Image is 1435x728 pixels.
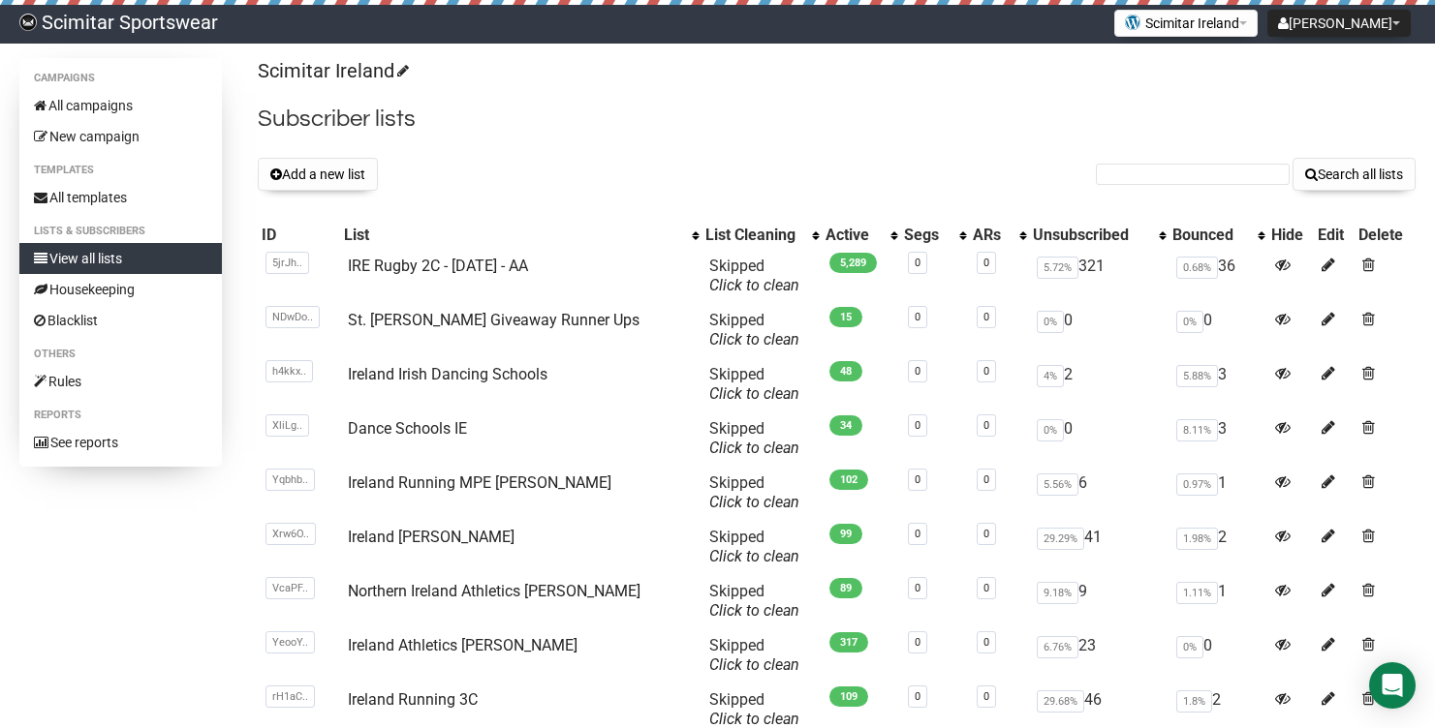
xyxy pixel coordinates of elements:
a: 0 [983,690,989,703]
span: 0.68% [1176,257,1218,279]
td: 321 [1029,249,1169,303]
span: 29.29% [1037,528,1084,550]
span: XliLg.. [265,414,309,437]
span: Xrw6O.. [265,523,316,545]
span: 89 [829,578,862,598]
span: Skipped [709,528,799,565]
span: 1.98% [1176,528,1218,550]
a: 0 [983,311,989,323]
span: Skipped [709,311,799,349]
span: 109 [829,686,868,707]
a: 0 [915,257,920,269]
th: ARs: No sort applied, activate to apply an ascending sort [969,222,1029,249]
a: 0 [915,365,920,378]
a: Click to clean [709,601,799,620]
img: favicons [1125,15,1140,30]
div: Unsubscribed [1033,226,1149,245]
div: ID [262,226,336,245]
a: Click to clean [709,710,799,728]
a: 0 [915,528,920,540]
span: Skipped [709,419,799,457]
span: 4% [1037,365,1064,387]
th: List: No sort applied, activate to apply an ascending sort [340,222,702,249]
span: 0% [1037,311,1064,333]
a: 0 [915,419,920,432]
th: ID: No sort applied, sorting is disabled [258,222,340,249]
h2: Subscriber lists [258,102,1416,136]
a: Ireland Irish Dancing Schools [348,365,547,383]
a: All campaigns [19,90,222,121]
a: 0 [983,528,989,540]
li: Lists & subscribers [19,220,222,243]
span: 5.72% [1037,257,1078,279]
a: Ireland Athletics [PERSON_NAME] [348,636,577,654]
td: 6 [1029,466,1169,520]
div: Open Intercom Messenger [1369,662,1416,709]
td: 3 [1169,357,1267,411]
button: Add a new list [258,158,378,191]
span: 317 [829,632,868,652]
span: 5jrJh.. [265,252,309,274]
span: 5.56% [1037,473,1078,496]
td: 0 [1029,411,1169,466]
th: Edit: No sort applied, sorting is disabled [1314,222,1354,249]
span: Skipped [709,636,799,674]
a: 0 [915,311,920,323]
span: 0.97% [1176,473,1218,496]
td: 0 [1169,628,1267,682]
a: 0 [983,636,989,649]
span: 5.88% [1176,365,1218,387]
span: NDwDo.. [265,306,320,328]
td: 23 [1029,628,1169,682]
a: Click to clean [709,276,799,294]
a: Click to clean [709,384,799,403]
div: Edit [1318,226,1350,245]
span: Yqbhb.. [265,469,315,491]
a: See reports [19,427,222,458]
a: All templates [19,182,222,213]
th: List Cleaning: No sort applied, activate to apply an ascending sort [702,222,822,249]
th: Segs: No sort applied, activate to apply an ascending sort [900,222,968,249]
td: 2 [1169,520,1267,574]
span: 6.76% [1037,636,1078,658]
div: ARs [973,226,1010,245]
span: VcaPF.. [265,577,315,599]
button: Scimitar Ireland [1114,10,1258,37]
span: Skipped [709,365,799,403]
span: 48 [829,361,862,381]
a: Ireland Running 3C [348,690,478,709]
span: 15 [829,307,862,327]
td: 0 [1169,303,1267,357]
button: Search all lists [1293,158,1416,191]
td: 1 [1169,574,1267,628]
span: 8.11% [1176,419,1218,441]
td: 9 [1029,574,1169,628]
th: Hide: No sort applied, sorting is disabled [1267,222,1314,249]
a: IRE Rugby 2C - [DATE] - AA [348,257,528,275]
li: Campaigns [19,67,222,90]
th: Delete: No sort applied, sorting is disabled [1355,222,1416,249]
span: 5,289 [829,253,877,273]
td: 36 [1169,249,1267,303]
a: Housekeeping [19,274,222,305]
th: Bounced: No sort applied, activate to apply an ascending sort [1169,222,1267,249]
span: 34 [829,415,862,436]
img: c430136311b1e6f103092caacf47139d [19,14,37,31]
a: 0 [915,473,920,486]
a: Rules [19,366,222,397]
span: Skipped [709,582,799,620]
div: Active [826,226,881,245]
td: 41 [1029,520,1169,574]
th: Unsubscribed: No sort applied, activate to apply an ascending sort [1029,222,1169,249]
div: Delete [1358,226,1412,245]
button: [PERSON_NAME] [1267,10,1411,37]
span: 0% [1176,311,1203,333]
div: Segs [904,226,949,245]
li: Templates [19,159,222,182]
span: rH1aC.. [265,685,315,708]
a: St. [PERSON_NAME] Giveaway Runner Ups [348,311,640,329]
a: Blacklist [19,305,222,336]
span: 99 [829,524,862,544]
a: Ireland [PERSON_NAME] [348,528,515,546]
span: 29.68% [1037,690,1084,713]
